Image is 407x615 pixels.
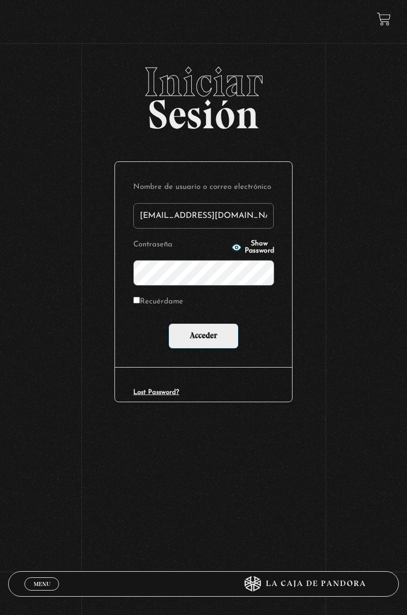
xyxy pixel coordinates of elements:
[133,180,274,195] label: Nombre de usuario o correo electrónico
[168,323,239,349] input: Acceder
[30,590,54,597] span: Cerrar
[133,295,183,310] label: Recuérdame
[133,297,140,303] input: Recuérdame
[377,12,391,26] a: View your shopping cart
[34,581,50,587] span: Menu
[245,240,274,255] span: Show Password
[8,62,399,127] h2: Sesión
[133,389,179,396] a: Lost Password?
[231,240,274,255] button: Show Password
[8,62,399,102] span: Iniciar
[133,238,228,253] label: Contraseña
